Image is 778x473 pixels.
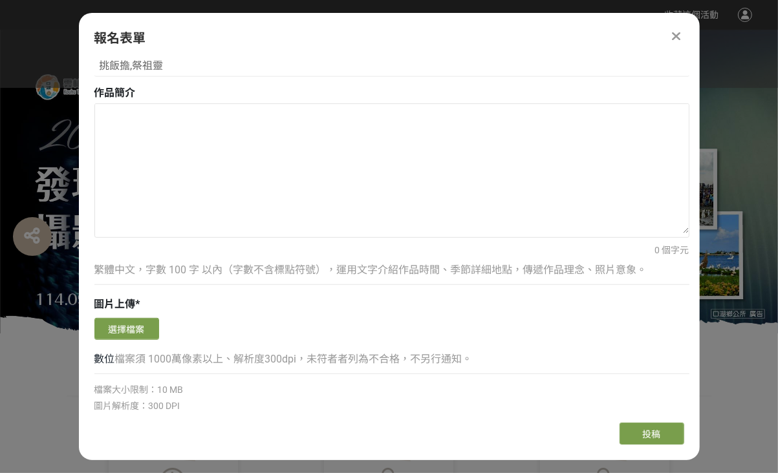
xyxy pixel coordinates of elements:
span: 收藏這個活動 [664,10,719,20]
span: 報名表單 [94,30,146,46]
button: 選擇檔案 [94,318,159,340]
span: 數位 [94,353,115,365]
span: 檔案大小限制：10 MB [94,384,184,395]
span: 繁體中文，字數 100 字 以內（字數不含標點符號），運用文字介紹作品時間、季節詳細地點，傳遞作品理念、照片意象。 [94,264,647,276]
span: 作品簡介 [94,87,136,99]
span: 圖片上傳 [94,298,136,310]
span: 0 個字元 [655,245,689,255]
span: 投稿 [643,429,661,439]
span: 檔案須 1000萬像素以上、解析度300dpi，未符者者列為不合格，不另行通知。 [115,353,473,365]
h1: 2025發現口湖之美攝影比賽 [66,333,713,364]
span: 圖片解析度：300 DPI [94,401,180,411]
button: 投稿 [620,423,684,445]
